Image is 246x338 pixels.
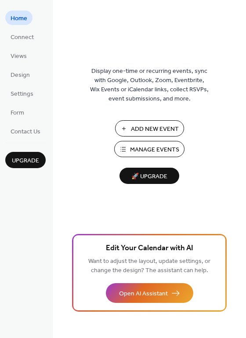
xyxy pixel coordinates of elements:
[119,168,179,184] button: 🚀 Upgrade
[11,90,33,99] span: Settings
[5,29,39,44] a: Connect
[90,67,209,104] span: Display one-time or recurring events, sync with Google, Outlook, Zoom, Eventbrite, Wix Events or ...
[5,11,33,25] a: Home
[106,242,193,255] span: Edit Your Calendar with AI
[131,125,179,134] span: Add New Event
[125,171,174,183] span: 🚀 Upgrade
[11,108,24,118] span: Form
[5,105,29,119] a: Form
[5,86,39,101] a: Settings
[115,120,184,137] button: Add New Event
[5,152,46,168] button: Upgrade
[11,52,27,61] span: Views
[5,67,35,82] a: Design
[12,156,39,165] span: Upgrade
[119,289,168,298] span: Open AI Assistant
[11,14,27,23] span: Home
[5,124,46,138] a: Contact Us
[88,255,210,277] span: Want to adjust the layout, update settings, or change the design? The assistant can help.
[106,283,193,303] button: Open AI Assistant
[130,145,179,155] span: Manage Events
[114,141,184,157] button: Manage Events
[5,48,32,63] a: Views
[11,127,40,137] span: Contact Us
[11,71,30,80] span: Design
[11,33,34,42] span: Connect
